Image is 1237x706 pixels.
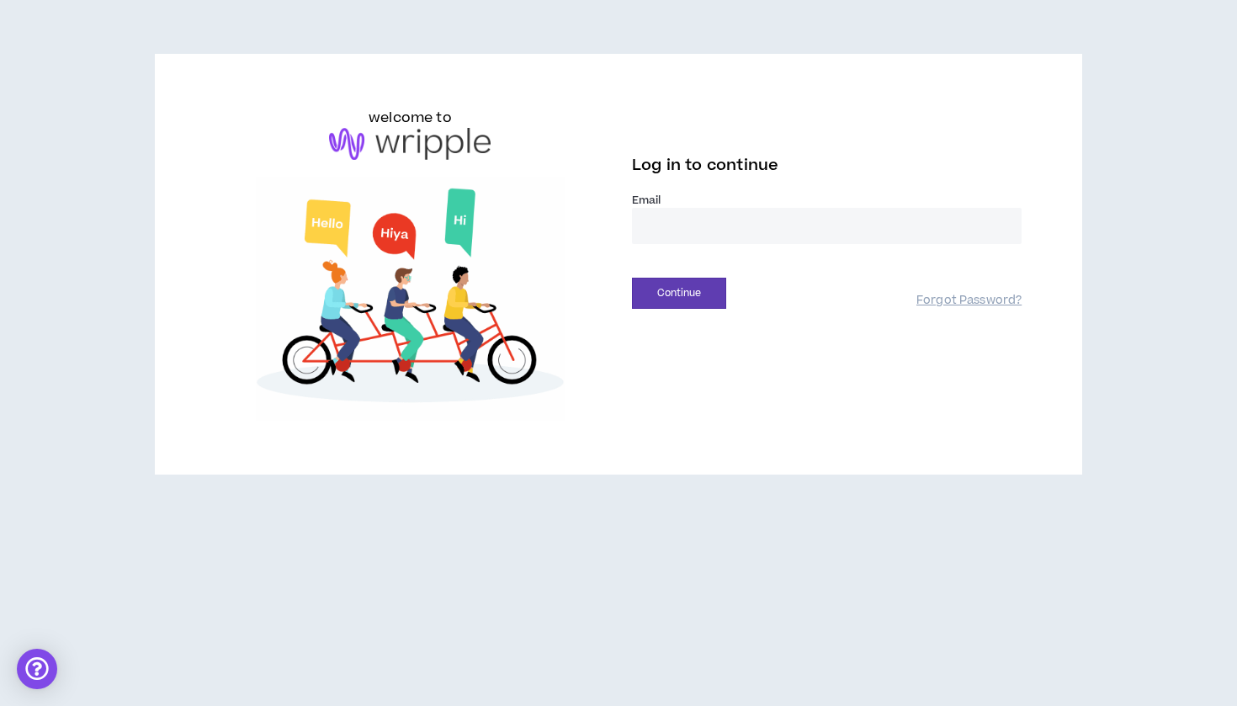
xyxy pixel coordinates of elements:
[17,649,57,689] div: Open Intercom Messenger
[369,108,452,128] h6: welcome to
[632,193,1022,208] label: Email
[632,278,726,309] button: Continue
[632,155,778,176] span: Log in to continue
[916,293,1022,309] a: Forgot Password?
[215,177,605,422] img: Welcome to Wripple
[329,128,491,160] img: logo-brand.png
